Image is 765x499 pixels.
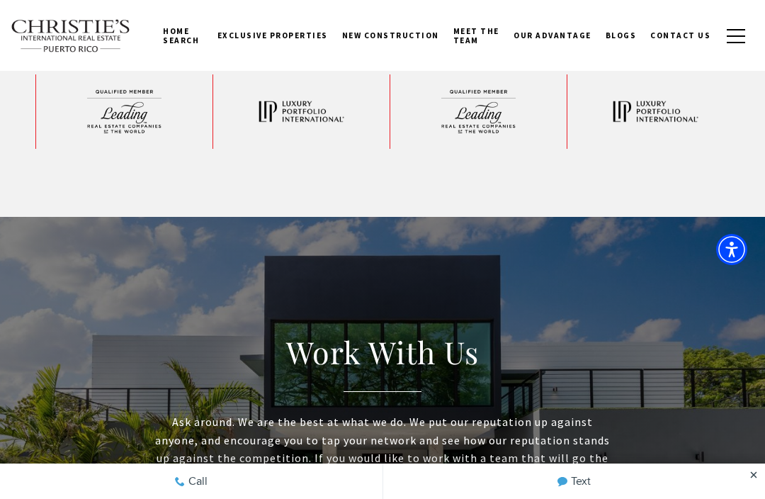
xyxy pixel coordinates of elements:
[434,74,523,149] img: Logo featuring "Qualified Member" above "Leading Real Estate Companies of the World" in stylized ...
[80,74,169,149] img: Logo featuring "Qualified Member" above "Leading Real Estate Companies of the World" in stylized ...
[335,18,446,53] a: New Construction
[718,16,754,57] button: button
[11,19,131,53] img: Christie's International Real Estate text transparent background
[716,234,747,265] div: Accessibility Menu
[210,18,335,53] a: Exclusive Properties
[257,74,346,149] img: Logo of Luxury Portfolio International featuring the initials "LP" and the full name in a modern ...
[599,18,644,53] a: Blogs
[156,13,210,58] a: Home Search
[506,18,599,53] a: Our Advantage
[217,30,328,40] span: Exclusive Properties
[286,332,479,392] h2: Work With Us
[342,30,439,40] span: New Construction
[446,13,506,58] a: Meet the Team
[650,30,710,40] span: Contact Us
[514,30,591,40] span: Our Advantage
[611,74,700,149] img: Logo of Luxury Portfolio International featuring the initials "LP" and the full name in a modern ...
[606,30,637,40] span: Blogs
